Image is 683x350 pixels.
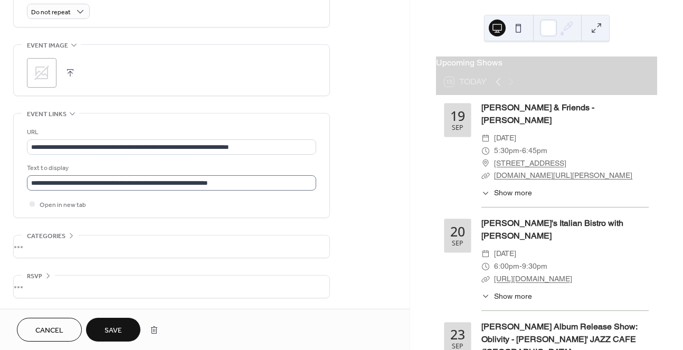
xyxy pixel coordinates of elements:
[494,171,632,179] a: [DOMAIN_NAME][URL][PERSON_NAME]
[481,273,490,286] div: ​
[481,169,490,182] div: ​
[86,318,140,342] button: Save
[27,127,314,138] div: URL
[481,291,490,302] div: ​
[481,260,490,273] div: ​
[494,187,532,198] span: Show more
[27,163,314,174] div: Text to display
[17,318,82,342] button: Cancel
[481,145,490,157] div: ​
[450,328,465,341] div: 23
[494,157,566,170] a: [STREET_ADDRESS]
[27,271,42,282] span: RSVP
[494,291,532,302] span: Show more
[494,248,516,260] span: [DATE]
[494,145,519,157] span: 5:30pm
[481,218,623,241] a: [PERSON_NAME]'s Italian Bistro with [PERSON_NAME]
[481,157,490,170] div: ​
[27,109,67,120] span: Event links
[105,325,122,336] span: Save
[450,109,465,122] div: 19
[27,40,68,51] span: Event image
[27,58,56,88] div: ;
[481,248,490,260] div: ​
[481,187,490,198] div: ​
[481,291,532,302] button: ​Show more
[14,235,329,258] div: •••
[450,225,465,238] div: 20
[481,187,532,198] button: ​Show more
[31,6,71,18] span: Do not repeat
[519,260,522,273] span: -
[40,200,86,211] span: Open in new tab
[519,145,522,157] span: -
[522,260,547,273] span: 9:30pm
[452,125,463,131] div: Sep
[481,102,594,125] a: [PERSON_NAME] & Friends - [PERSON_NAME]
[35,325,63,336] span: Cancel
[494,260,519,273] span: 6:00pm
[436,56,657,69] div: Upcoming Shows
[494,275,572,283] a: [URL][DOMAIN_NAME]
[494,132,516,145] span: [DATE]
[14,276,329,298] div: •••
[522,145,547,157] span: 6:45pm
[27,231,65,242] span: Categories
[481,132,490,145] div: ​
[452,240,463,247] div: Sep
[452,343,463,350] div: Sep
